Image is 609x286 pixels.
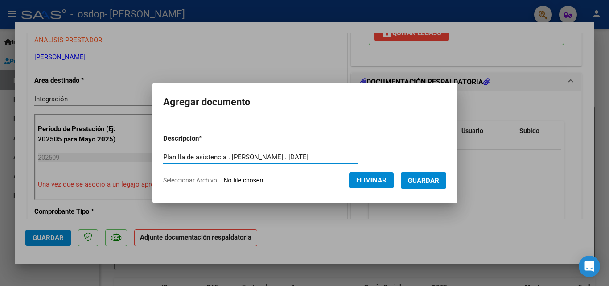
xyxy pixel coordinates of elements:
[579,256,600,277] div: Open Intercom Messenger
[163,177,217,184] span: Seleccionar Archivo
[163,94,446,111] h2: Agregar documento
[401,172,446,189] button: Guardar
[408,177,439,185] span: Guardar
[356,176,387,184] span: Eliminar
[163,133,248,144] p: Descripcion
[349,172,394,188] button: Eliminar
